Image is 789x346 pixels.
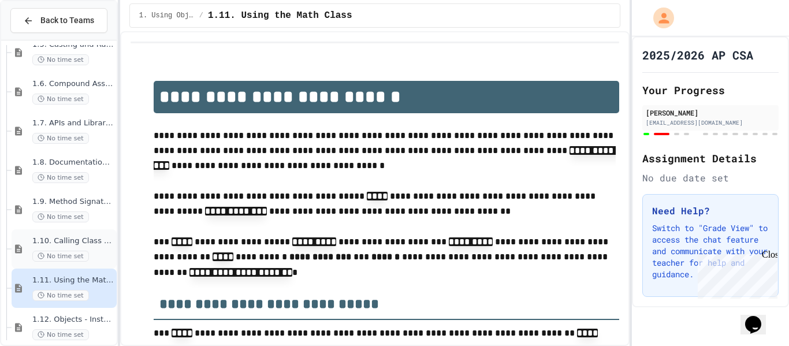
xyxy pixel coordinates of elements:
span: No time set [32,172,89,183]
h2: Assignment Details [642,150,779,166]
span: 1.5. Casting and Ranges of Values [32,40,114,50]
div: [PERSON_NAME] [646,107,775,118]
span: 1.10. Calling Class Methods [32,236,114,246]
p: Switch to "Grade View" to access the chat feature and communicate with your teacher for help and ... [652,222,769,280]
iframe: chat widget [693,250,777,299]
div: My Account [641,5,677,31]
h3: Need Help? [652,204,769,218]
span: No time set [32,290,89,301]
div: Chat with us now!Close [5,5,80,73]
span: 1.11. Using the Math Class [208,9,352,23]
span: 1. Using Objects and Methods [139,11,195,20]
button: Back to Teams [10,8,107,33]
div: [EMAIL_ADDRESS][DOMAIN_NAME] [646,118,775,127]
span: No time set [32,133,89,144]
div: No due date set [642,171,779,185]
iframe: chat widget [740,300,777,334]
span: No time set [32,251,89,262]
span: 1.11. Using the Math Class [32,276,114,285]
span: 1.12. Objects - Instances of Classes [32,315,114,325]
h2: Your Progress [642,82,779,98]
span: No time set [32,329,89,340]
span: 1.8. Documentation with Comments and Preconditions [32,158,114,168]
span: No time set [32,211,89,222]
span: 1.7. APIs and Libraries [32,118,114,128]
span: / [199,11,203,20]
span: No time set [32,54,89,65]
span: Back to Teams [40,14,94,27]
span: 1.6. Compound Assignment Operators [32,79,114,89]
span: 1.9. Method Signatures [32,197,114,207]
span: No time set [32,94,89,105]
h1: 2025/2026 AP CSA [642,47,753,63]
